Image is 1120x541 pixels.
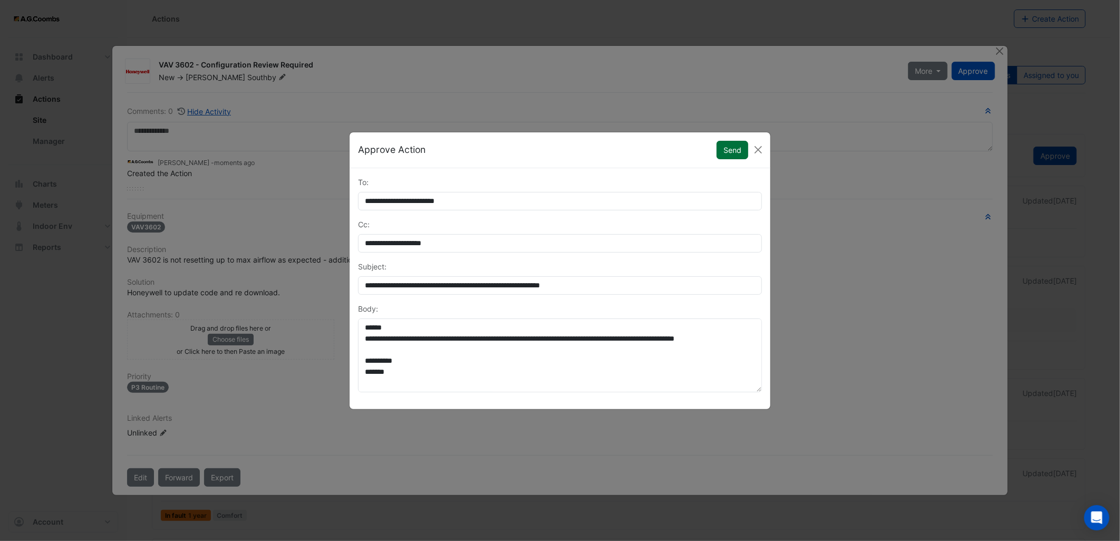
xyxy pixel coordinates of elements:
[717,141,748,159] button: Send
[358,303,378,314] label: Body:
[358,219,370,230] label: Cc:
[1084,505,1109,530] div: Open Intercom Messenger
[750,142,766,158] button: Close
[358,261,387,272] label: Subject:
[358,143,426,157] h5: Approve Action
[358,177,369,188] label: To:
